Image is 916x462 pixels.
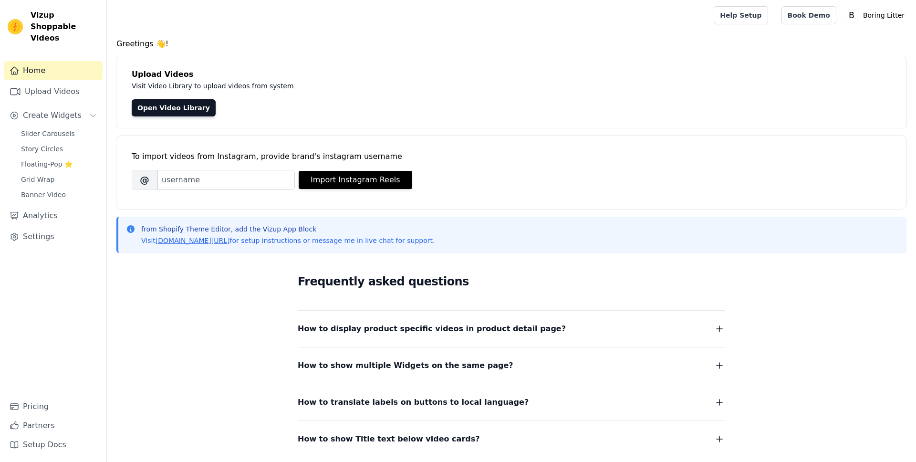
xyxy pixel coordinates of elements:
span: How to show multiple Widgets on the same page? [298,359,513,372]
p: Visit Video Library to upload videos from system [132,80,559,92]
a: Settings [4,227,103,246]
span: How to show Title text below video cards? [298,432,480,446]
a: Partners [4,416,103,435]
a: Slider Carousels [15,127,103,140]
a: Book Demo [781,6,836,24]
span: Create Widgets [23,110,82,121]
a: Floating-Pop ⭐ [15,157,103,171]
button: Import Instagram Reels [299,171,412,189]
span: Floating-Pop ⭐ [21,159,73,169]
h4: Greetings 👋! [116,38,906,50]
p: from Shopify Theme Editor, add the Vizup App Block [141,224,435,234]
span: How to translate labels on buttons to local language? [298,396,529,409]
a: Open Video Library [132,99,216,116]
img: Vizup [8,19,23,34]
span: Slider Carousels [21,129,75,138]
button: B Boring Litter [844,7,908,24]
div: To import videos from Instagram, provide brand's instagram username [132,151,891,162]
button: Create Widgets [4,106,103,125]
a: Grid Wrap [15,173,103,186]
span: Story Circles [21,144,63,154]
button: How to translate labels on buttons to local language? [298,396,725,409]
a: Upload Videos [4,82,103,101]
button: How to show multiple Widgets on the same page? [298,359,725,372]
a: Pricing [4,397,103,416]
h2: Frequently asked questions [298,272,725,291]
a: Analytics [4,206,103,225]
span: @ [132,170,157,190]
text: B [849,10,854,20]
a: Banner Video [15,188,103,201]
a: Home [4,61,103,80]
a: [DOMAIN_NAME][URL] [156,237,230,244]
input: username [157,170,295,190]
a: Setup Docs [4,435,103,454]
button: How to show Title text below video cards? [298,432,725,446]
a: Story Circles [15,142,103,156]
span: Banner Video [21,190,66,199]
a: Help Setup [714,6,768,24]
span: Grid Wrap [21,175,54,184]
h4: Upload Videos [132,69,891,80]
p: Visit for setup instructions or message me in live chat for support. [141,236,435,245]
span: How to display product specific videos in product detail page? [298,322,566,336]
button: How to display product specific videos in product detail page? [298,322,725,336]
span: Vizup Shoppable Videos [31,10,99,44]
p: Boring Litter [859,7,908,24]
